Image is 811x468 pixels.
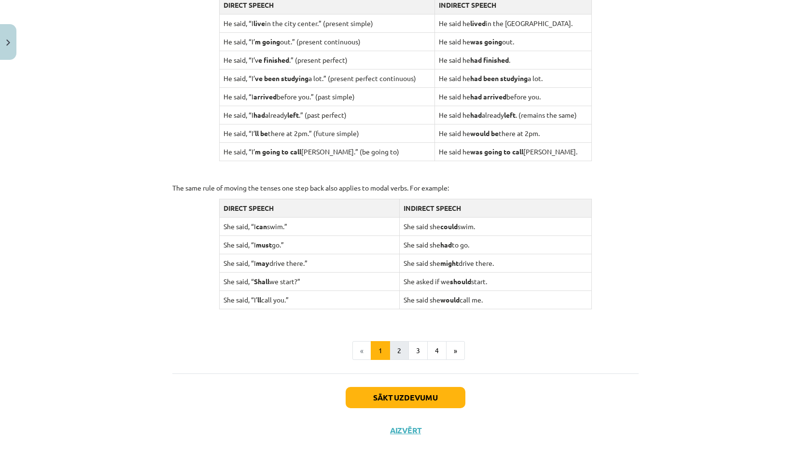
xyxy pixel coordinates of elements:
nav: Page navigation example [172,341,639,360]
strong: left [504,110,516,119]
td: She said, “I go.” [219,235,399,254]
td: He said, “I already .” (past perfect) [219,106,434,124]
strong: ll be [255,129,268,138]
td: He said he [PERSON_NAME]. [434,142,592,161]
td: INDIRECT SPEECH [399,199,592,217]
button: 4 [427,341,447,360]
strong: had [440,240,452,249]
strong: would [440,295,460,304]
strong: ve been studying [255,74,308,83]
strong: may [256,259,269,267]
img: icon-close-lesson-0947bae3869378f0d4975bcd49f059093ad1ed9edebbc8119c70593378902aed.svg [6,40,10,46]
td: He said, “I’ there at 2pm.” (future simple) [219,124,434,142]
td: He said he . [434,51,592,69]
td: He said, “I before you.” (past simple) [219,87,434,106]
strong: lived [470,19,486,28]
td: She said she to go. [399,235,592,254]
button: Sākt uzdevumu [346,387,465,408]
td: He said he in the [GEOGRAPHIC_DATA]. [434,14,592,32]
td: He said, “I’ out.” (present continuous) [219,32,434,51]
strong: had [470,110,482,119]
strong: m going [255,37,280,46]
td: He said he already . (remains the same) [434,106,592,124]
strong: live [253,19,265,28]
button: 2 [390,341,409,360]
td: She said, “I swim.” [219,217,399,235]
strong: can [256,222,267,231]
td: He said he out. [434,32,592,51]
strong: e finished [258,55,289,64]
button: Aizvērt [387,426,424,435]
strong: arrived [253,92,277,101]
button: 3 [408,341,428,360]
button: » [446,341,465,360]
strong: ll [257,295,261,304]
strong: could [440,222,458,231]
button: 1 [371,341,390,360]
strong: had arrived [470,92,506,101]
strong: would be [470,129,499,138]
td: He said he a lot. [434,69,592,87]
td: She said, “I drive there.” [219,254,399,272]
td: She said, “I’ call you.” [219,290,399,309]
strong: had finished [470,55,509,64]
td: He said, “I’v .” (present perfect) [219,51,434,69]
td: He said he before you. [434,87,592,106]
td: DIRECT SPEECH [219,199,399,217]
p: The same rule of moving the tenses one step back also applies to modal verbs. For example: [172,183,639,193]
td: She said she drive there. [399,254,592,272]
strong: had [253,110,265,119]
strong: was going to call [470,147,523,156]
td: She said she call me. [399,290,592,309]
td: She said, “ we start?” [219,272,399,290]
strong: left [287,110,299,119]
td: He said he there at 2pm. [434,124,592,142]
strong: must [256,240,272,249]
strong: had been studying [470,74,528,83]
td: She asked if we start. [399,272,592,290]
strong: should [450,277,471,286]
td: She said she swim. [399,217,592,235]
strong: m going to call [255,147,301,156]
strong: was going [470,37,502,46]
td: He said, “I’ a lot.” (present perfect continuous) [219,69,434,87]
td: He said, “I’ [PERSON_NAME].” (be going to) [219,142,434,161]
td: He said, “I in the city center.” (present simple) [219,14,434,32]
strong: might [440,259,459,267]
strong: Shall [254,277,269,286]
